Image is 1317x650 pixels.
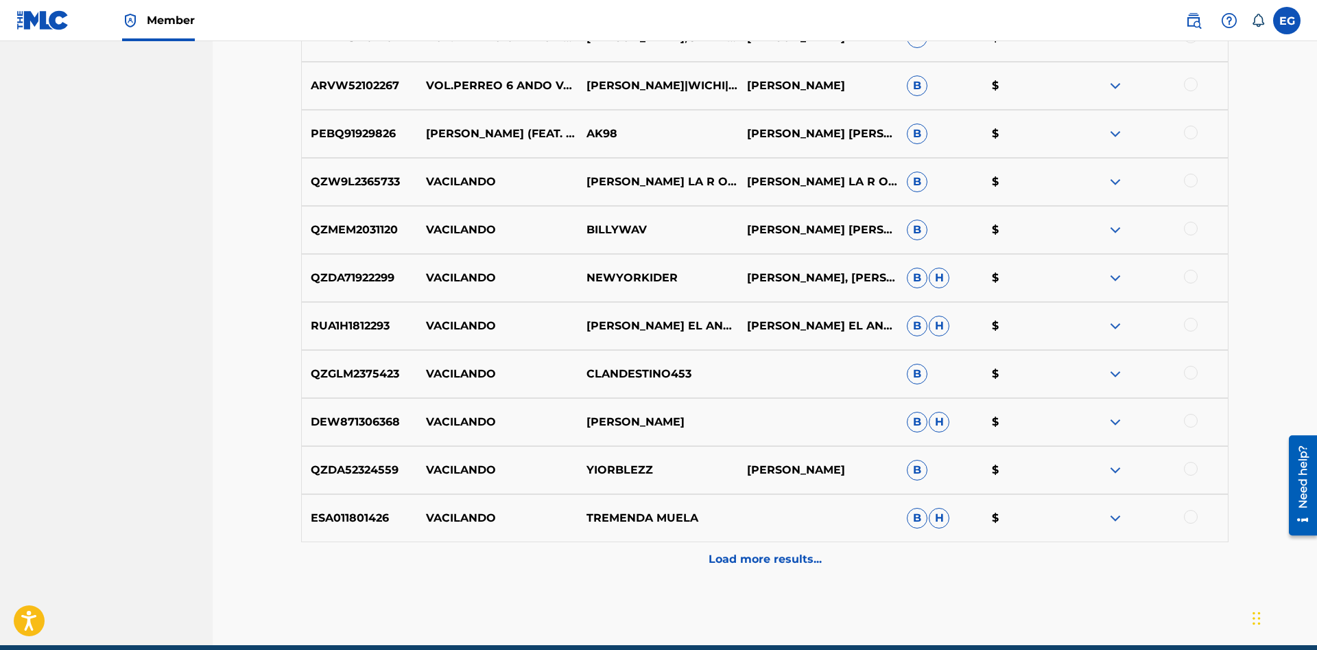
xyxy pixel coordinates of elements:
div: Notifications [1251,14,1265,27]
p: VACILANDO [417,222,578,238]
p: [PERSON_NAME] [577,414,737,430]
span: B [907,412,927,432]
p: QZW9L2365733 [302,174,417,190]
div: Help [1215,7,1243,34]
p: QZMEM2031120 [302,222,417,238]
p: NEWYORKIDER [577,270,737,286]
p: AK98 [577,126,737,142]
p: ESA011801426 [302,510,417,526]
span: B [907,316,927,336]
img: expand [1107,126,1124,142]
p: [PERSON_NAME] EL ANGEL MALVADO [737,318,898,334]
div: User Menu [1273,7,1301,34]
img: expand [1107,78,1124,94]
img: help [1221,12,1237,29]
span: H [929,268,949,288]
img: expand [1107,366,1124,382]
p: VOL.PERREO 6 ANDO VACILANDO [417,78,578,94]
p: $ [983,318,1068,334]
span: B [907,76,927,96]
img: expand [1107,222,1124,238]
p: [PERSON_NAME], [PERSON_NAME] [PERSON_NAME] [737,270,898,286]
p: $ [983,174,1068,190]
p: YIORBLEZZ [577,462,737,478]
p: VACILANDO [417,366,578,382]
p: $ [983,366,1068,382]
p: CLANDESTINO453 [577,366,737,382]
img: search [1185,12,1202,29]
span: H [929,412,949,432]
p: VACILANDO [417,462,578,478]
p: QZGLM2375423 [302,366,417,382]
img: expand [1107,174,1124,190]
p: [PERSON_NAME] [737,78,898,94]
p: VACILANDO [417,510,578,526]
iframe: Chat Widget [1248,584,1317,650]
p: [PERSON_NAME] [PERSON_NAME] [737,126,898,142]
span: B [907,220,927,240]
p: TREMENDA MUELA [577,510,737,526]
p: $ [983,78,1068,94]
p: $ [983,222,1068,238]
p: [PERSON_NAME] LA R OFICIAL [577,174,737,190]
iframe: Resource Center [1279,428,1317,542]
p: Load more results... [709,551,822,568]
p: VACILANDO [417,414,578,430]
p: BILLYWAV [577,222,737,238]
p: [PERSON_NAME] [737,462,898,478]
p: DEW871306368 [302,414,417,430]
p: $ [983,462,1068,478]
p: [PERSON_NAME]|WICHI|CDI RECORDS S.A. [577,78,737,94]
p: $ [983,510,1068,526]
p: [PERSON_NAME] EL ANGEL MALVADO [577,318,737,334]
p: VACILANDO [417,174,578,190]
span: B [907,172,927,192]
span: B [907,508,927,529]
p: QZDA71922299 [302,270,417,286]
a: Public Search [1180,7,1207,34]
span: B [907,460,927,480]
img: expand [1107,270,1124,286]
p: VACILANDO [417,318,578,334]
p: [PERSON_NAME] [PERSON_NAME] [737,222,898,238]
div: Drag [1253,598,1261,639]
p: ARVW52102267 [302,78,417,94]
img: expand [1107,510,1124,526]
p: $ [983,270,1068,286]
img: Top Rightsholder [122,12,139,29]
span: Member [147,12,195,28]
p: $ [983,126,1068,142]
img: MLC Logo [16,10,69,30]
img: expand [1107,462,1124,478]
p: $ [983,414,1068,430]
p: RUA1H1812293 [302,318,417,334]
span: B [907,364,927,384]
p: VACILANDO [417,270,578,286]
span: B [907,124,927,144]
p: [PERSON_NAME] (FEAT. ELLEGÌ & [PERSON_NAME]) [417,126,578,142]
span: H [929,316,949,336]
img: expand [1107,414,1124,430]
p: [PERSON_NAME] LA R OFICIAL [737,174,898,190]
span: B [907,268,927,288]
img: expand [1107,318,1124,334]
p: PEBQ91929826 [302,126,417,142]
p: QZDA52324559 [302,462,417,478]
span: H [929,508,949,529]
